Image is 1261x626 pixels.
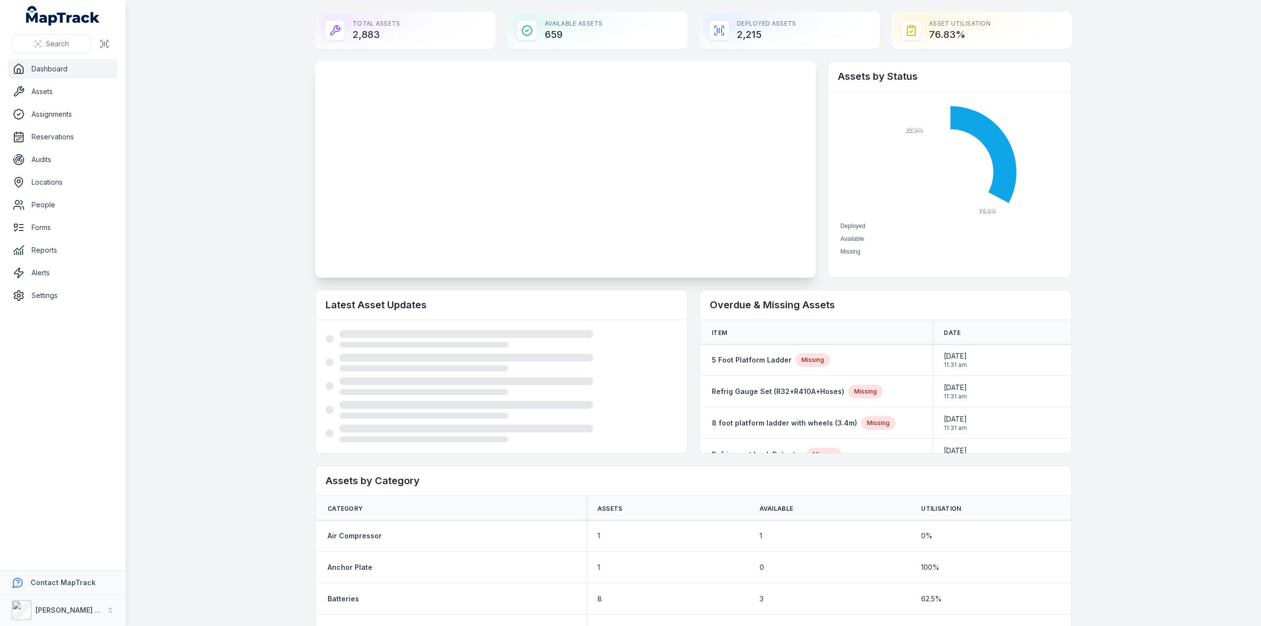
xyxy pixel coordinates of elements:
[597,505,623,513] span: Assets
[944,351,967,369] time: 8/13/2025, 11:31:22 AM
[944,329,961,337] span: Date
[326,298,677,312] h2: Latest Asset Updates
[710,298,1062,312] h2: Overdue & Missing Assets
[921,531,932,541] span: 0 %
[8,263,118,283] a: Alerts
[760,531,762,541] span: 1
[8,286,118,305] a: Settings
[760,505,794,513] span: Available
[8,172,118,192] a: Locations
[597,562,600,572] span: 1
[8,218,118,237] a: Forms
[861,416,896,430] div: Missing
[12,34,91,53] button: Search
[328,505,363,513] span: Category
[848,385,883,398] div: Missing
[35,606,104,614] strong: [PERSON_NAME] Air
[26,6,100,26] a: MapTrack
[8,82,118,101] a: Assets
[921,505,961,513] span: Utilisation
[796,353,830,367] div: Missing
[840,235,864,242] span: Available
[328,562,372,572] a: Anchor Plate
[31,578,96,587] strong: Contact MapTrack
[597,594,602,604] span: 8
[326,474,1062,488] h2: Assets by Category
[597,531,600,541] span: 1
[712,418,857,428] a: 8 foot platform ladder with wheels (3.4m)
[921,594,942,604] span: 62.5 %
[8,104,118,124] a: Assignments
[8,195,118,215] a: People
[712,450,803,460] a: Refrigerant Leak Detector
[944,383,967,393] span: [DATE]
[328,594,359,604] a: Batteries
[944,383,967,400] time: 8/13/2025, 11:31:22 AM
[944,414,967,432] time: 8/13/2025, 11:31:22 AM
[944,446,967,463] time: 8/13/2025, 11:31:22 AM
[840,248,861,255] span: Missing
[921,562,939,572] span: 100 %
[8,240,118,260] a: Reports
[46,39,69,49] span: Search
[944,424,967,432] span: 11:31 am
[760,562,764,572] span: 0
[840,223,865,230] span: Deployed
[760,594,763,604] span: 3
[838,69,1062,83] h2: Assets by Status
[712,355,792,365] a: 5 Foot Platform Ladder
[712,387,844,396] a: Refrig Gauge Set (R32+R410A+Hoses)
[944,414,967,424] span: [DATE]
[944,361,967,369] span: 11:31 am
[8,59,118,79] a: Dashboard
[944,446,967,456] span: [DATE]
[944,393,967,400] span: 11:31 am
[807,448,841,461] div: Missing
[8,127,118,147] a: Reservations
[712,329,727,337] span: Item
[328,531,382,541] a: Air Compressor
[944,351,967,361] span: [DATE]
[8,150,118,169] a: Audits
